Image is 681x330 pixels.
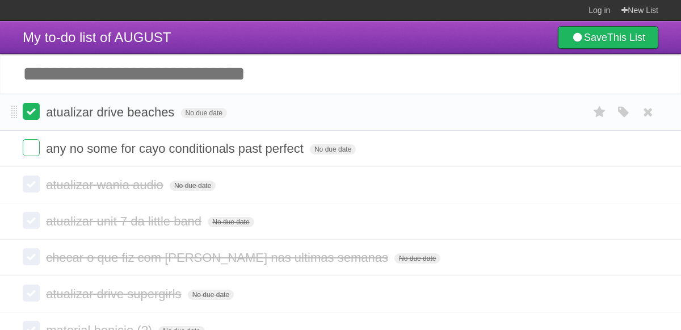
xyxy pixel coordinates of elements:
[23,103,40,120] label: Done
[23,285,40,302] label: Done
[46,178,166,192] span: atualizar wania audio
[558,26,658,49] a: SaveThis List
[46,214,204,228] span: atualizar unit 7 da little band
[23,139,40,156] label: Done
[607,32,645,43] b: This List
[23,212,40,229] label: Done
[23,176,40,193] label: Done
[170,181,216,191] span: No due date
[46,105,177,119] span: atualizar drive beaches
[589,103,611,122] label: Star task
[23,248,40,265] label: Done
[188,290,234,300] span: No due date
[46,250,391,265] span: checar o que fiz com [PERSON_NAME] nas ultimas semanas
[394,253,440,264] span: No due date
[46,141,306,156] span: any no some for cayo conditionals past perfect
[181,108,227,118] span: No due date
[23,30,171,45] span: My to-do list of AUGUST
[310,144,356,154] span: No due date
[208,217,254,227] span: No due date
[46,287,184,301] span: atualizar drive supergirls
